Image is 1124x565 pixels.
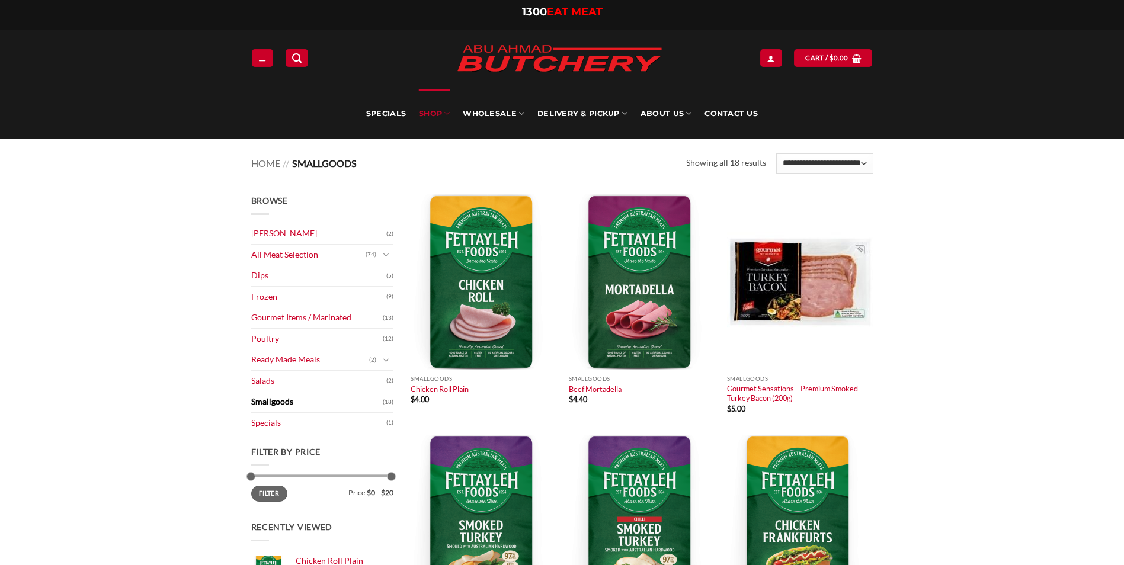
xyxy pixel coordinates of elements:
a: All Meat Selection [251,245,366,265]
span: $0 [367,488,375,497]
p: Showing all 18 results [686,156,766,170]
a: Ready Made Meals [251,349,369,370]
a: Salads [251,371,386,391]
p: Smallgoods [569,375,715,382]
bdi: 0.00 [830,54,848,62]
a: Contact Us [704,89,758,139]
span: Browse [251,195,288,206]
span: (2) [369,351,376,369]
span: (2) [386,372,393,390]
bdi: 5.00 [727,404,745,413]
a: Smallgoods [251,391,383,412]
button: Toggle [379,354,393,367]
p: Smallgoods [411,375,557,382]
span: (12) [383,330,393,348]
a: Beef Mortadella [569,384,622,394]
span: 1300 [522,5,547,18]
span: // [283,158,289,169]
a: Delivery & Pickup [537,89,627,139]
a: View cart [794,49,872,66]
span: Filter by price [251,447,321,457]
a: Poultry [251,329,383,349]
img: Gourmet Sensations – Premium Smoked Turkey Bacon (200g) [727,194,873,370]
a: Frozen [251,287,386,307]
img: Chicken Roll Plain [411,194,557,370]
span: (9) [386,288,393,306]
a: Chicken Roll Plain [411,384,469,394]
span: Recently Viewed [251,522,333,532]
a: Gourmet Items / Marinated [251,307,383,328]
a: Home [251,158,280,169]
span: (18) [383,393,393,411]
a: Wholesale [463,89,524,139]
span: (13) [383,309,393,327]
span: $20 [381,488,393,497]
button: Filter [251,486,287,502]
img: Abu Ahmad Butchery [447,37,672,82]
bdi: 4.40 [569,394,587,404]
a: Gourmet Sensations – Premium Smoked Turkey Bacon (200g) [727,384,873,403]
bdi: 4.00 [411,394,429,404]
select: Shop order [776,153,873,174]
span: $ [411,394,415,404]
span: (5) [386,267,393,285]
img: Beef Mortadella [569,194,715,370]
span: (2) [386,225,393,243]
span: $ [830,53,834,63]
a: 1300EAT MEAT [522,5,603,18]
a: [PERSON_NAME] [251,223,386,244]
span: (74) [366,246,376,264]
a: About Us [641,89,691,139]
a: Dips [251,265,386,286]
a: Specials [251,413,386,434]
span: EAT MEAT [547,5,603,18]
span: Cart / [805,53,848,63]
span: (1) [386,414,393,432]
button: Toggle [379,248,393,261]
span: $ [569,394,573,404]
a: Login [760,49,782,66]
a: Menu [252,49,273,66]
div: Price: — [251,486,393,496]
a: Search [286,49,308,66]
a: SHOP [419,89,450,139]
p: Smallgoods [727,375,873,382]
span: Smallgoods [292,158,357,169]
a: Specials [366,89,406,139]
span: $ [727,404,731,413]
